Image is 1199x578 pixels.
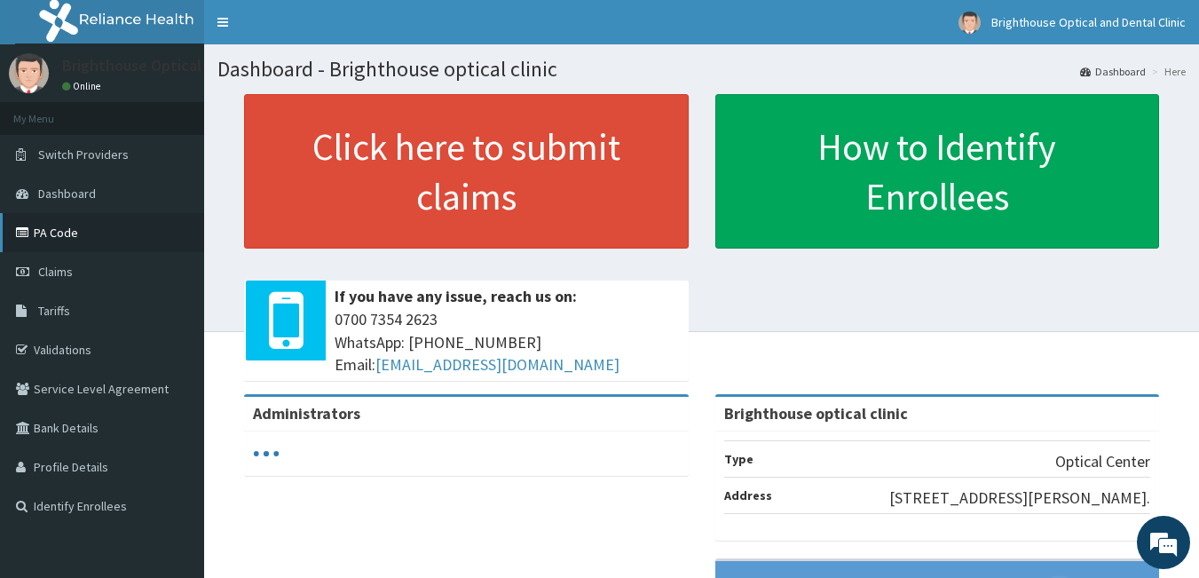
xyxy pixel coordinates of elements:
li: Here [1148,64,1186,79]
a: Dashboard [1080,64,1146,79]
a: Click here to submit claims [244,94,689,249]
span: Dashboard [38,186,96,202]
b: If you have any issue, reach us on: [335,286,577,306]
strong: Brighthouse optical clinic [724,403,908,424]
a: Online [62,80,105,92]
span: Claims [38,264,73,280]
b: Type [724,451,753,467]
span: Tariffs [38,303,70,319]
a: How to Identify Enrollees [715,94,1160,249]
b: Administrators [253,403,360,424]
span: Switch Providers [38,146,129,162]
svg: audio-loading [253,440,280,467]
b: Address [724,487,772,503]
h1: Dashboard - Brighthouse optical clinic [217,58,1186,81]
span: 0700 7354 2623 WhatsApp: [PHONE_NUMBER] Email: [335,308,680,376]
span: Brighthouse Optical and Dental Clinic [991,14,1186,30]
p: Optical Center [1055,450,1150,473]
img: User Image [958,12,981,34]
img: User Image [9,53,49,93]
a: [EMAIL_ADDRESS][DOMAIN_NAME] [375,354,619,375]
p: Brighthouse Optical and Dental Clinic [62,58,322,74]
p: [STREET_ADDRESS][PERSON_NAME]. [889,487,1150,510]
